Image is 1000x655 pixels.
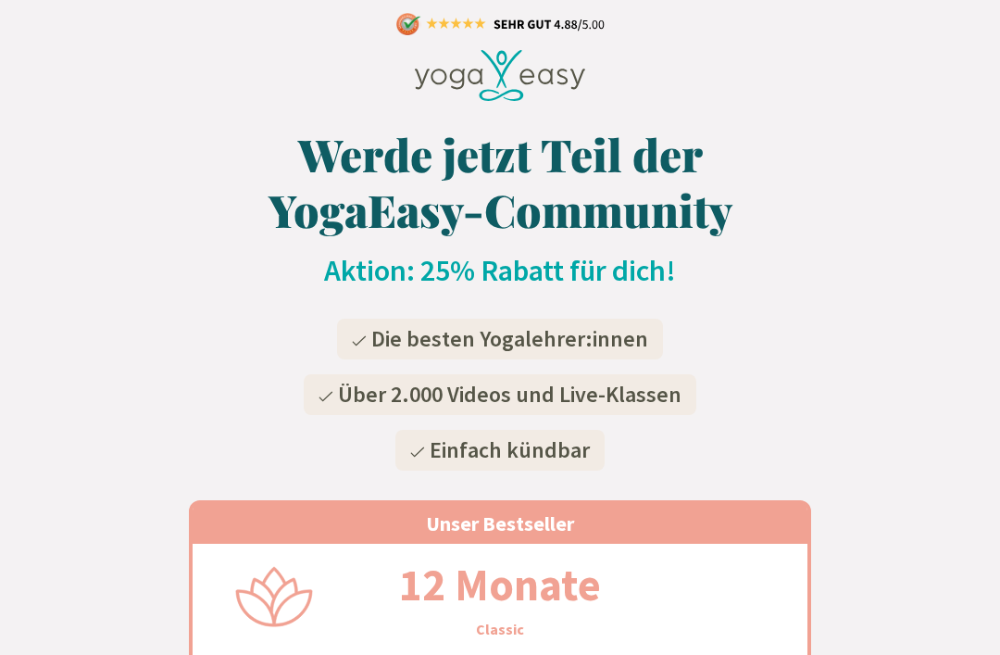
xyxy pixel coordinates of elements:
span: Über 2.000 Videos und Live-Klassen [338,380,681,409]
h3: Classic [476,618,524,640]
h1: Werde jetzt Teil der YogaEasy-Community [189,126,811,237]
span: Unser Bestseller [426,510,574,536]
span: Einfach kündbar [430,435,590,464]
h2: 12 Monate [355,551,645,618]
span: Die besten Yogalehrer:innen [371,324,648,353]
